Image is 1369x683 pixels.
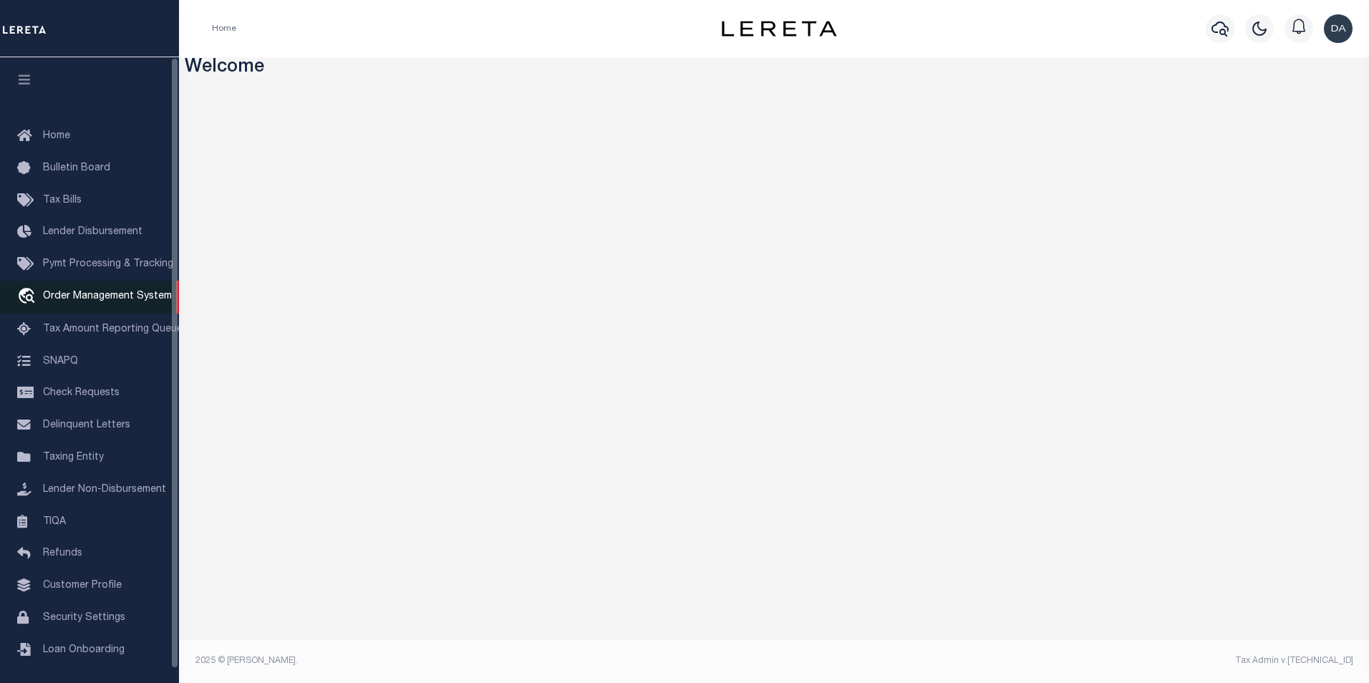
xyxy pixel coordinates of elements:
span: Order Management System [43,291,172,301]
span: Security Settings [43,613,125,623]
span: Lender Non-Disbursement [43,485,166,495]
span: Loan Onboarding [43,645,125,655]
span: Pymt Processing & Tracking [43,259,173,269]
span: TIQA [43,516,66,526]
img: logo-dark.svg [722,21,836,37]
span: SNAPQ [43,356,78,366]
div: 2025 © [PERSON_NAME]. [185,654,775,667]
h3: Welcome [185,57,1364,79]
div: Tax Admin v.[TECHNICAL_ID] [785,654,1353,667]
img: svg+xml;base64,PHN2ZyB4bWxucz0iaHR0cDovL3d3dy53My5vcmcvMjAwMC9zdmciIHBvaW50ZXItZXZlbnRzPSJub25lIi... [1324,14,1353,43]
span: Tax Amount Reporting Queue [43,324,183,334]
li: Home [212,22,236,35]
span: Check Requests [43,388,120,398]
span: Customer Profile [43,581,122,591]
span: Lender Disbursement [43,227,142,237]
i: travel_explore [17,288,40,306]
span: Delinquent Letters [43,420,130,430]
span: Refunds [43,548,82,558]
span: Bulletin Board [43,163,110,173]
span: Home [43,131,70,141]
span: Taxing Entity [43,452,104,462]
span: Tax Bills [43,195,82,205]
